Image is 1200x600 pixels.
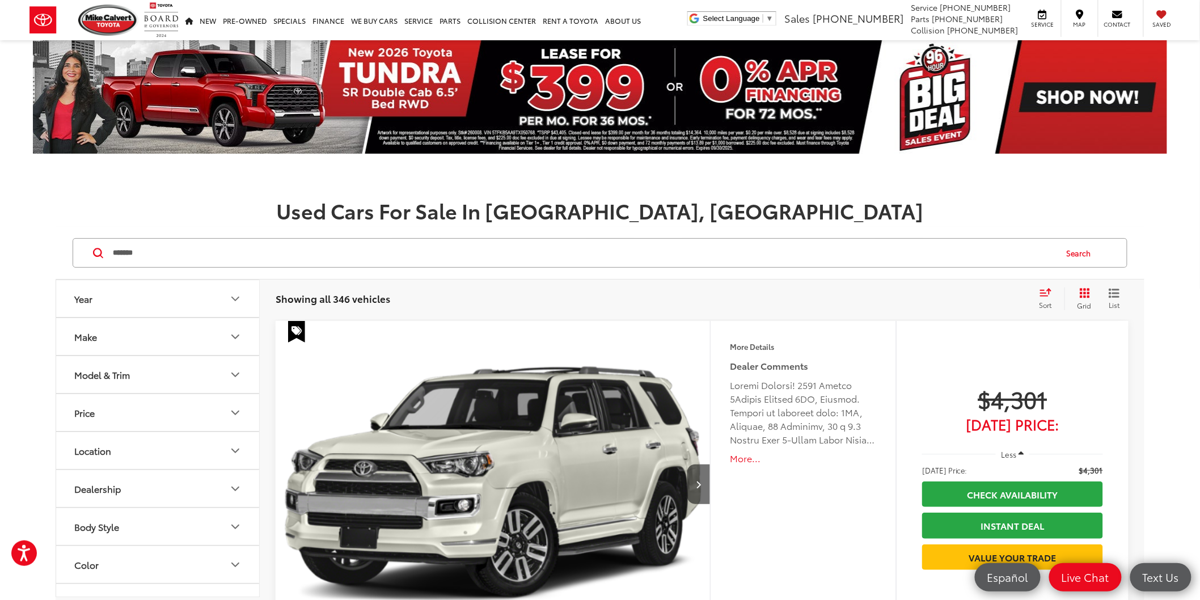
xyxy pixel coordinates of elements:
[112,239,1056,267] input: Search by Make, Model, or Keyword
[229,558,242,572] div: Color
[813,11,903,26] span: [PHONE_NUMBER]
[1049,563,1122,591] a: Live Chat
[1056,239,1108,267] button: Search
[74,369,130,380] div: Model & Trim
[56,546,260,583] button: ColorColor
[703,14,774,23] a: Select Language​
[288,321,305,343] span: Special
[703,14,760,23] span: Select Language
[33,40,1167,154] img: New 2026 Toyota Tundra
[229,520,242,534] div: Body Style
[74,559,99,570] div: Color
[948,24,1019,36] span: [PHONE_NUMBER]
[940,2,1011,13] span: [PHONE_NUMBER]
[1002,449,1017,459] span: Less
[1137,570,1185,584] span: Text Us
[229,482,242,496] div: Dealership
[74,293,92,304] div: Year
[996,444,1030,464] button: Less
[763,14,763,23] span: ​
[74,445,111,456] div: Location
[922,419,1103,430] span: [DATE] Price:
[730,359,876,373] h5: Dealer Comments
[922,464,967,476] span: [DATE] Price:
[975,563,1041,591] a: Español
[229,292,242,306] div: Year
[74,331,97,342] div: Make
[1130,563,1191,591] a: Text Us
[78,5,138,36] img: Mike Calvert Toyota
[1150,20,1174,28] span: Saved
[922,481,1103,507] a: Check Availability
[687,464,710,504] button: Next image
[784,11,810,26] span: Sales
[56,432,260,469] button: LocationLocation
[229,406,242,420] div: Price
[74,483,121,494] div: Dealership
[1078,301,1092,310] span: Grid
[56,394,260,431] button: PricePrice
[56,280,260,317] button: YearYear
[1109,300,1120,310] span: List
[766,14,774,23] span: ▼
[1056,570,1115,584] span: Live Chat
[932,13,1003,24] span: [PHONE_NUMBER]
[74,407,95,418] div: Price
[1079,464,1103,476] span: $4,301
[56,470,260,507] button: DealershipDealership
[922,384,1103,413] span: $4,301
[730,452,876,465] button: More...
[74,521,119,532] div: Body Style
[911,2,938,13] span: Service
[56,508,260,545] button: Body StyleBody Style
[56,356,260,393] button: Model & TrimModel & Trim
[1034,288,1064,310] button: Select sort value
[1040,300,1052,310] span: Sort
[922,513,1103,538] a: Instant Deal
[229,444,242,458] div: Location
[1064,288,1100,310] button: Grid View
[276,291,390,305] span: Showing all 346 vehicles
[229,330,242,344] div: Make
[911,13,930,24] span: Parts
[56,318,260,355] button: MakeMake
[922,544,1103,570] a: Value Your Trade
[730,343,876,350] h4: More Details
[730,378,876,446] div: Loremi Dolorsi! 2591 Ametco 5Adipis Elitsed 6DO, Eiusmod. Tempori ut laboreet dolo: 1MA, Aliquae,...
[229,368,242,382] div: Model & Trim
[1100,288,1129,310] button: List View
[911,24,945,36] span: Collision
[1104,20,1131,28] span: Contact
[1030,20,1055,28] span: Service
[982,570,1034,584] span: Español
[1067,20,1092,28] span: Map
